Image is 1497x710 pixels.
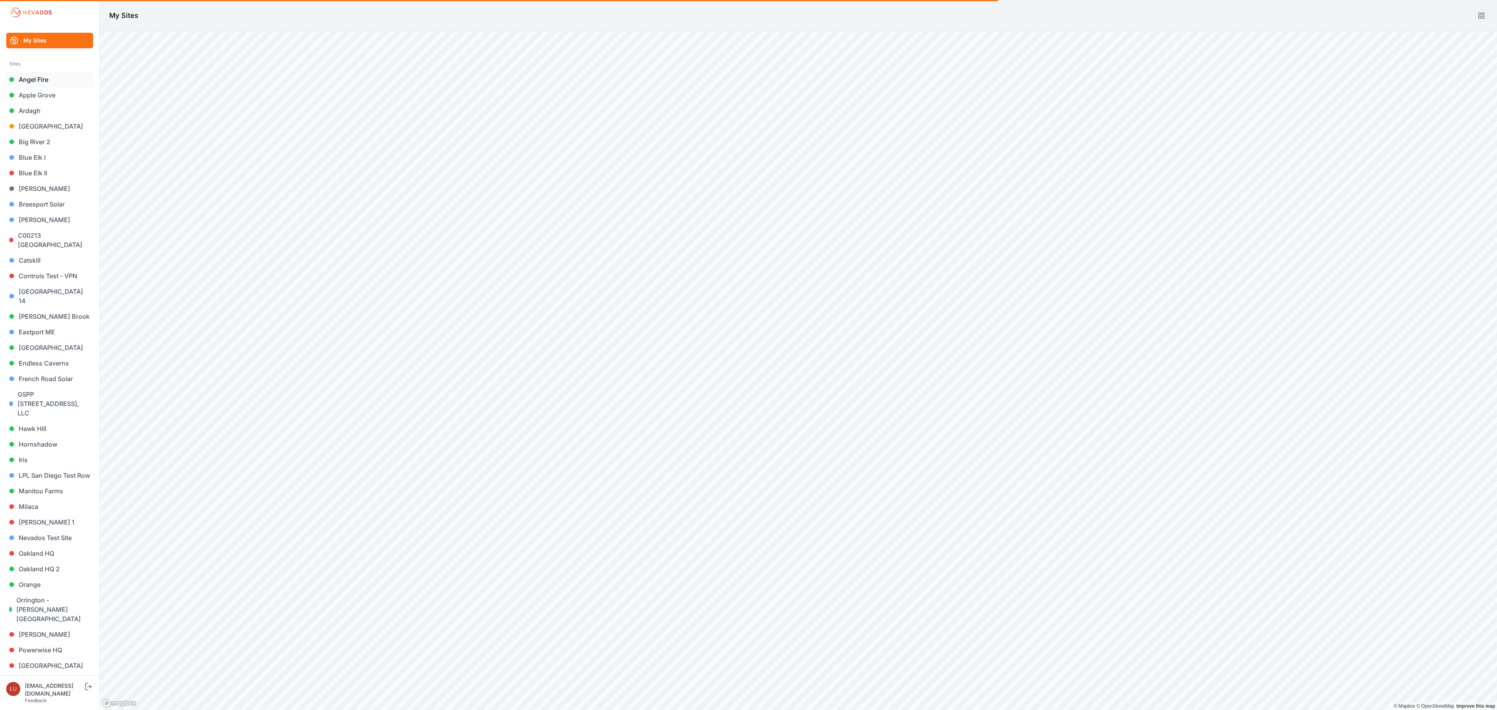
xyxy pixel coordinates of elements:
[100,31,1497,710] canvas: Map
[6,196,93,212] a: Breesport Solar
[6,309,93,324] a: [PERSON_NAME] Brook
[6,324,93,340] a: Eastport ME
[6,371,93,387] a: French Road Solar
[6,499,93,514] a: Milaca
[6,483,93,499] a: Manitou Farms
[6,253,93,268] a: Catskill
[6,530,93,546] a: Nevados Test Site
[6,627,93,642] a: [PERSON_NAME]
[6,228,93,253] a: C00213 [GEOGRAPHIC_DATA]
[6,87,93,103] a: Apple Grove
[6,682,20,696] img: luke.beaumont@nevados.solar
[6,165,93,181] a: Blue Elk II
[25,682,83,698] div: [EMAIL_ADDRESS][DOMAIN_NAME]
[6,268,93,284] a: Controls Test - VPN
[1416,703,1454,709] a: OpenStreetMap
[6,673,93,689] a: PVEL
[6,212,93,228] a: [PERSON_NAME]
[6,421,93,436] a: Hawk Hill
[6,387,93,421] a: GSPP [STREET_ADDRESS], LLC
[6,514,93,530] a: [PERSON_NAME] 1
[6,592,93,627] a: Orrington - [PERSON_NAME][GEOGRAPHIC_DATA]
[6,452,93,468] a: Iris
[25,698,47,703] a: Feedback
[102,699,136,708] a: Mapbox logo
[1394,703,1415,709] a: Mapbox
[6,658,93,673] a: [GEOGRAPHIC_DATA]
[6,33,93,48] a: My Sites
[6,150,93,165] a: Blue Elk I
[6,436,93,452] a: Hornshadow
[9,59,90,69] div: Sites
[6,72,93,87] a: Angel Fire
[6,103,93,118] a: Ardagh
[109,10,138,21] h1: My Sites
[6,355,93,371] a: Endless Caverns
[6,642,93,658] a: Powerwise HQ
[6,546,93,561] a: Oakland HQ
[6,181,93,196] a: [PERSON_NAME]
[6,134,93,150] a: Big River 2
[9,6,53,19] img: Nevados
[6,577,93,592] a: Orange
[6,561,93,577] a: Oakland HQ 2
[6,468,93,483] a: LPL San Diego Test Row
[6,340,93,355] a: [GEOGRAPHIC_DATA]
[6,118,93,134] a: [GEOGRAPHIC_DATA]
[6,284,93,309] a: [GEOGRAPHIC_DATA] 14
[1456,703,1495,709] a: Map feedback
